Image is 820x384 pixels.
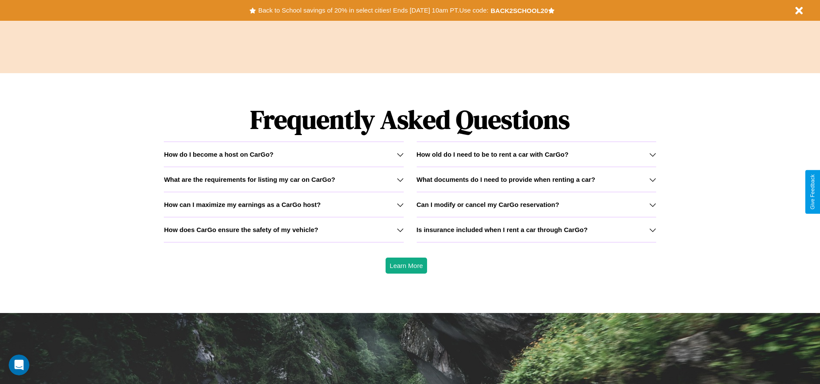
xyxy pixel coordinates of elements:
[164,201,321,208] h3: How can I maximize my earnings as a CarGo host?
[810,174,816,210] div: Give Feedback
[256,4,490,16] button: Back to School savings of 20% in select cities! Ends [DATE] 10am PT.Use code:
[164,176,335,183] h3: What are the requirements for listing my car on CarGo?
[9,355,29,375] iframe: Intercom live chat
[417,176,595,183] h3: What documents do I need to provide when renting a car?
[417,226,588,233] h3: Is insurance included when I rent a car through CarGo?
[164,97,656,142] h1: Frequently Asked Questions
[164,226,318,233] h3: How does CarGo ensure the safety of my vehicle?
[491,7,548,14] b: BACK2SCHOOL20
[417,151,569,158] h3: How old do I need to be to rent a car with CarGo?
[417,201,559,208] h3: Can I modify or cancel my CarGo reservation?
[386,258,428,274] button: Learn More
[164,151,273,158] h3: How do I become a host on CarGo?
